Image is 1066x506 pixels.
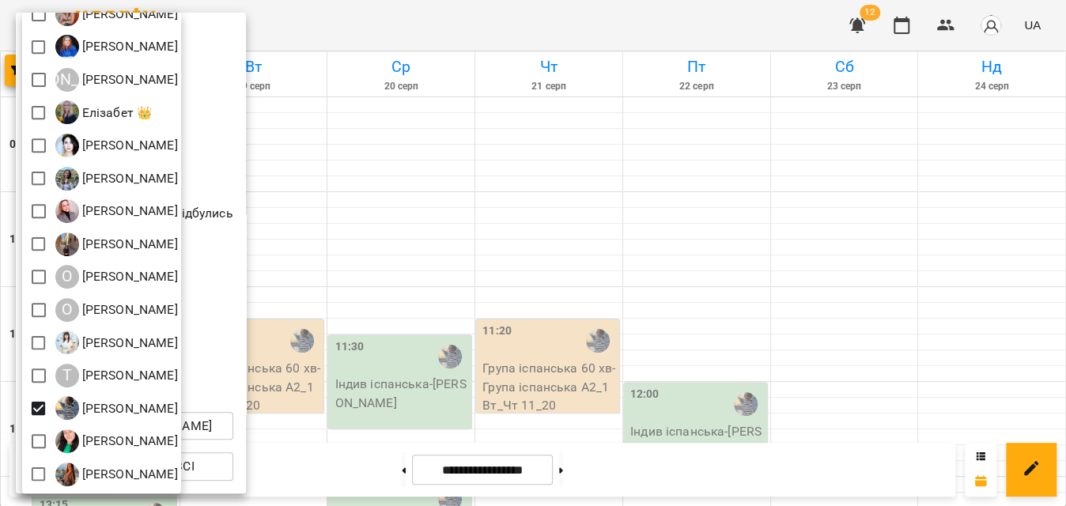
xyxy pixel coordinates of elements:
div: О [55,265,79,289]
img: К [55,199,79,223]
div: Т [55,364,79,387]
img: Т [55,396,79,420]
a: [PERSON_NAME] [PERSON_NAME] [55,68,178,92]
p: [PERSON_NAME] [79,432,178,451]
div: [PERSON_NAME] [55,68,79,92]
p: [PERSON_NAME] [79,202,178,221]
img: Ч [55,463,79,486]
p: [PERSON_NAME] [79,267,178,286]
img: Е [55,100,79,124]
a: М [PERSON_NAME] [55,232,178,256]
p: [PERSON_NAME] [79,465,178,484]
p: [PERSON_NAME] [79,334,178,353]
div: Чебан Анастасія [55,463,178,486]
p: [PERSON_NAME] [79,5,178,24]
p: [PERSON_NAME] [79,169,178,188]
a: О [PERSON_NAME] [55,298,178,322]
a: О [PERSON_NAME] [55,265,178,289]
p: [PERSON_NAME] [79,399,178,418]
p: [PERSON_NAME] [79,136,178,155]
a: Х [PERSON_NAME] [55,429,178,453]
a: Д [PERSON_NAME] [55,35,178,59]
p: Елізабет 👑 [79,104,153,123]
a: Ч [PERSON_NAME] [55,463,178,486]
img: М [55,232,79,256]
img: Д [55,35,79,59]
p: [PERSON_NAME] [79,366,178,385]
a: Т [PERSON_NAME] [55,396,178,420]
a: Е Елізабет 👑 [55,100,153,124]
div: О [55,298,79,322]
a: К [PERSON_NAME] [55,199,178,223]
img: Р [55,330,79,354]
img: К [55,167,79,191]
a: Р [PERSON_NAME] [55,330,178,354]
img: Г [55,2,79,26]
div: Тетяна Іщенко [55,364,178,387]
div: Елізабет 👑 [55,100,153,124]
p: [PERSON_NAME] [79,300,178,319]
a: Ж [PERSON_NAME] [55,134,178,157]
a: Г [PERSON_NAME] [55,2,178,26]
a: Т [PERSON_NAME] [55,364,178,387]
div: Гаращенко Марія [55,2,178,26]
div: Храмова Олександра [55,429,178,453]
p: [PERSON_NAME] [79,70,178,89]
img: Х [55,429,79,453]
a: К [PERSON_NAME] [55,167,178,191]
p: [PERSON_NAME] [79,235,178,254]
p: [PERSON_NAME] [79,37,178,56]
div: Олександра Lizard [55,265,178,289]
img: Ж [55,134,79,157]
